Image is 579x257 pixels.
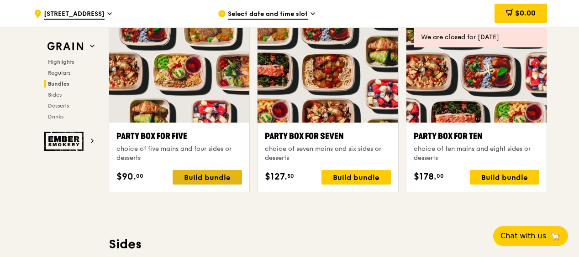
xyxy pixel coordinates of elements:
span: Regulars [48,70,70,76]
span: Highlights [48,59,74,65]
div: choice of seven mains and six sides or desserts [265,144,390,163]
span: 00 [437,172,444,180]
span: [STREET_ADDRESS] [44,10,105,20]
div: Party Box for Seven [265,130,390,143]
div: Build bundle [321,170,391,185]
div: choice of five mains and four sides or desserts [116,144,242,163]
div: Build bundle [470,170,539,185]
span: $90. [116,170,136,184]
span: Drinks [48,113,63,120]
div: choice of ten mains and eight sides or desserts [414,144,539,163]
div: We are closed for [DATE] [421,33,540,42]
span: $0.00 [515,9,536,17]
h3: Sides [109,236,547,252]
span: $178. [414,170,437,184]
span: 🦙 [550,231,561,242]
span: 50 [287,172,294,180]
button: Chat with us🦙 [493,226,568,246]
span: Sides [48,92,62,98]
img: Grain web logo [44,38,86,55]
span: Chat with us [500,231,546,242]
div: Build bundle [173,170,242,185]
div: Party Box for Ten [414,130,539,143]
span: Bundles [48,81,69,87]
span: Desserts [48,103,69,109]
span: $127. [265,170,287,184]
div: Party Box for Five [116,130,242,143]
span: 00 [136,172,143,180]
span: Select date and time slot [228,10,308,20]
img: Ember Smokery web logo [44,132,86,151]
